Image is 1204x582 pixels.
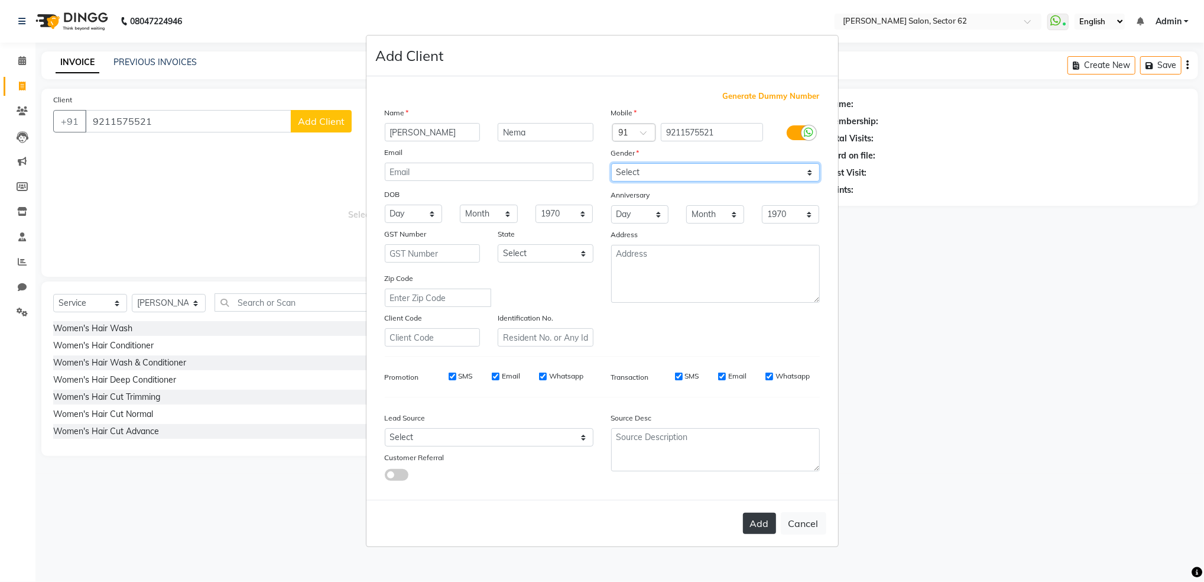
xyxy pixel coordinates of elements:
label: Customer Referral [385,452,444,463]
input: Enter Zip Code [385,289,491,307]
label: Promotion [385,372,419,383]
label: Identification No. [498,313,553,324]
label: State [498,229,515,240]
label: Anniversary [611,190,650,201]
button: Add [743,513,776,534]
button: Cancel [781,512,826,535]
label: Transaction [611,372,649,383]
label: Zip Code [385,273,414,284]
label: Mobile [611,108,637,118]
label: Source Desc [611,413,652,423]
label: GST Number [385,229,427,240]
label: Email [385,147,403,158]
span: Generate Dummy Number [723,90,820,102]
input: Email [385,163,593,181]
label: DOB [385,189,400,200]
h4: Add Client [376,45,444,66]
label: Name [385,108,409,118]
label: Lead Source [385,413,426,423]
label: Whatsapp [549,371,583,381]
label: Address [611,229,638,240]
input: Resident No. or Any Id [498,328,593,347]
label: Whatsapp [775,371,810,381]
label: Client Code [385,313,423,324]
label: Gender [611,148,640,159]
input: Mobile [661,123,763,141]
label: SMS [685,371,699,381]
input: Client Code [385,328,481,347]
label: Email [502,371,520,381]
input: GST Number [385,244,481,263]
label: SMS [459,371,473,381]
input: Last Name [498,123,593,141]
input: First Name [385,123,481,141]
label: Email [728,371,747,381]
